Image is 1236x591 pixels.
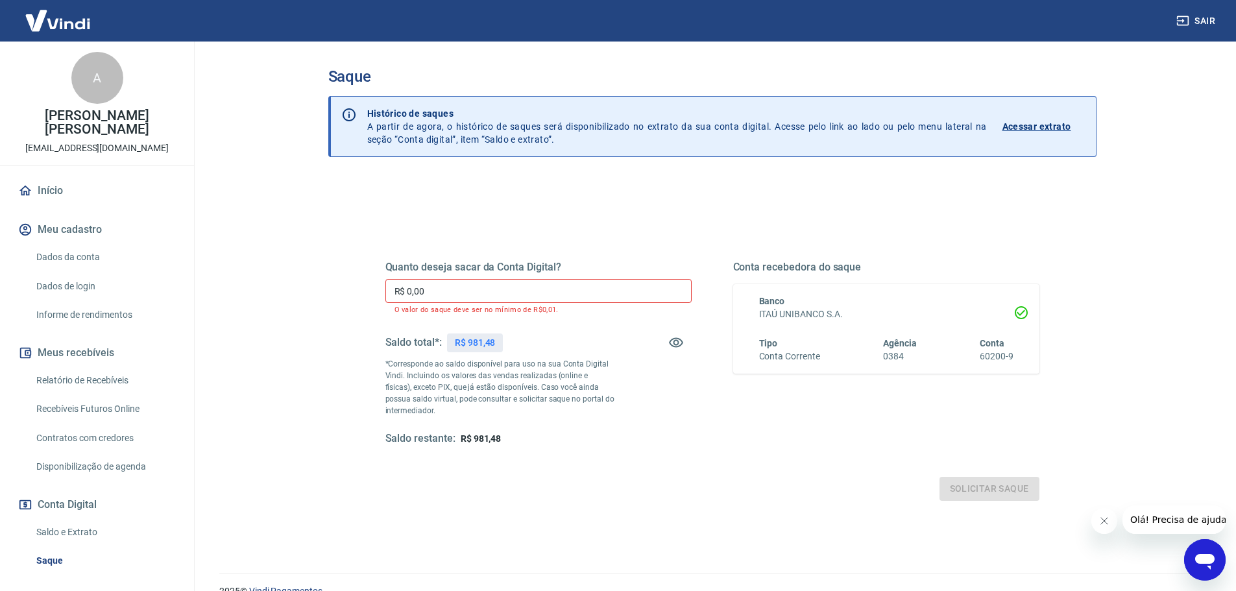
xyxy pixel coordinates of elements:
[461,433,502,444] span: R$ 981,48
[1091,508,1117,534] iframe: Fechar mensagem
[455,336,496,350] p: R$ 981,48
[31,367,178,394] a: Relatório de Recebíveis
[1122,505,1226,534] iframe: Mensagem da empresa
[31,453,178,480] a: Disponibilização de agenda
[31,273,178,300] a: Dados de login
[394,306,683,314] p: O valor do saque deve ser no mínimo de R$0,01.
[759,296,785,306] span: Banco
[16,215,178,244] button: Meu cadastro
[759,308,1013,321] h6: ITAÚ UNIBANCO S.A.
[759,350,820,363] h6: Conta Corrente
[367,107,987,120] p: Histórico de saques
[328,67,1097,86] h3: Saque
[980,350,1013,363] h6: 60200-9
[759,338,778,348] span: Tipo
[1002,107,1085,146] a: Acessar extrato
[71,52,123,104] div: A
[31,244,178,271] a: Dados da conta
[385,358,615,416] p: *Corresponde ao saldo disponível para uso na sua Conta Digital Vindi. Incluindo os valores das ve...
[10,109,184,136] p: [PERSON_NAME] [PERSON_NAME]
[16,490,178,519] button: Conta Digital
[883,338,917,348] span: Agência
[1184,539,1226,581] iframe: Botão para abrir a janela de mensagens
[16,1,100,40] img: Vindi
[25,141,169,155] p: [EMAIL_ADDRESS][DOMAIN_NAME]
[385,336,442,349] h5: Saldo total*:
[980,338,1004,348] span: Conta
[16,339,178,367] button: Meus recebíveis
[31,519,178,546] a: Saldo e Extrato
[1002,120,1071,133] p: Acessar extrato
[385,432,455,446] h5: Saldo restante:
[1174,9,1220,33] button: Sair
[31,425,178,452] a: Contratos com credores
[385,261,692,274] h5: Quanto deseja sacar da Conta Digital?
[733,261,1039,274] h5: Conta recebedora do saque
[8,9,109,19] span: Olá! Precisa de ajuda?
[367,107,987,146] p: A partir de agora, o histórico de saques será disponibilizado no extrato da sua conta digital. Ac...
[31,548,178,574] a: Saque
[31,302,178,328] a: Informe de rendimentos
[31,396,178,422] a: Recebíveis Futuros Online
[883,350,917,363] h6: 0384
[16,176,178,205] a: Início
